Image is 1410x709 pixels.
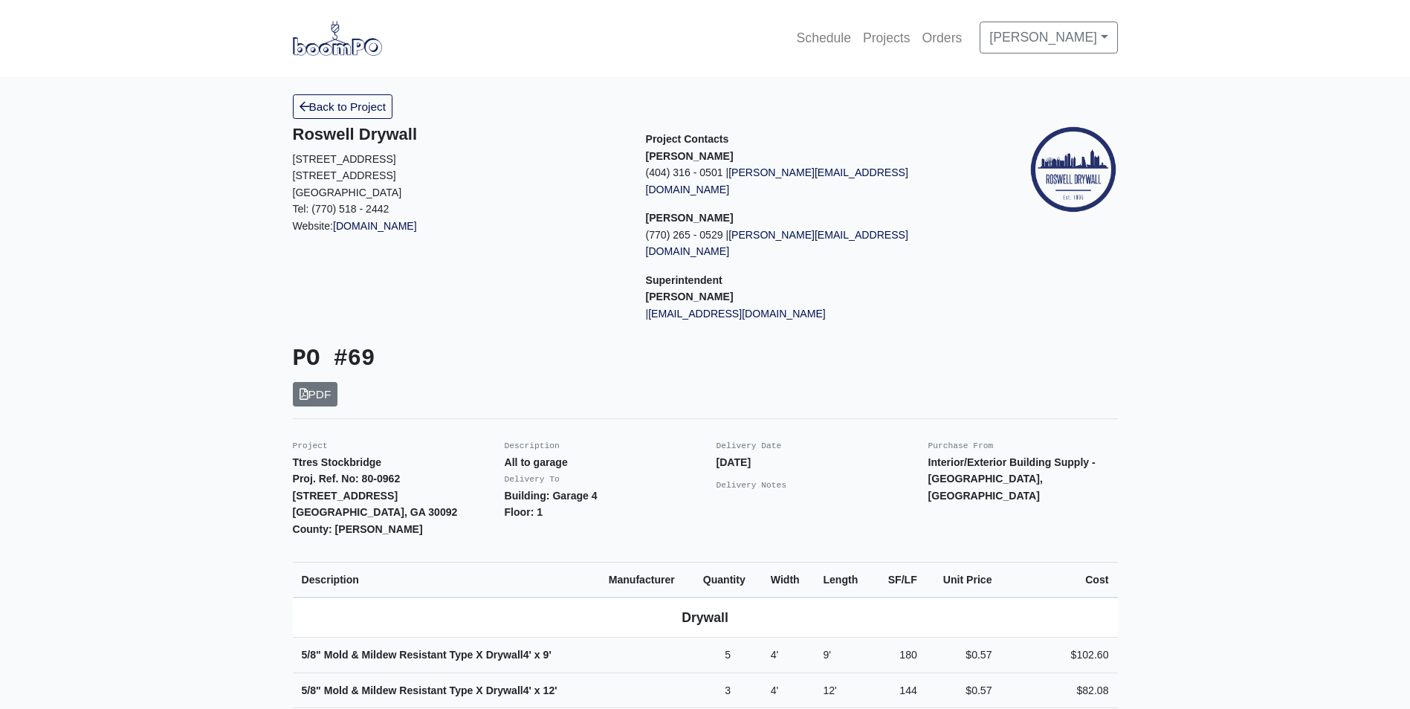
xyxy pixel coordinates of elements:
[682,610,728,625] b: Drywall
[873,673,926,708] td: 144
[823,684,836,696] span: 12'
[293,346,694,373] h3: PO #69
[293,382,338,407] a: PDF
[648,308,826,320] a: [EMAIL_ADDRESS][DOMAIN_NAME]
[646,274,722,286] span: Superintendent
[717,481,787,490] small: Delivery Notes
[302,684,557,696] strong: 5/8" Mold & Mildew Resistant Type X Drywall
[333,220,417,232] a: [DOMAIN_NAME]
[505,441,560,450] small: Description
[926,673,1001,708] td: $0.57
[293,201,624,218] p: Tel: (770) 518 - 2442
[293,151,624,168] p: [STREET_ADDRESS]
[543,684,557,696] span: 12'
[505,456,568,468] strong: All to garage
[302,649,552,661] strong: 5/8" Mold & Mildew Resistant Type X Drywall
[1001,673,1118,708] td: $82.08
[293,167,624,184] p: [STREET_ADDRESS]
[293,125,624,144] h5: Roswell Drywall
[646,229,908,258] a: [PERSON_NAME][EMAIL_ADDRESS][DOMAIN_NAME]
[505,490,598,502] strong: Building: Garage 4
[1001,638,1118,673] td: $102.60
[293,506,458,518] strong: [GEOGRAPHIC_DATA], GA 30092
[293,441,328,450] small: Project
[600,562,694,598] th: Manufacturer
[293,490,398,502] strong: [STREET_ADDRESS]
[293,94,393,119] a: Back to Project
[926,638,1001,673] td: $0.57
[523,649,531,661] span: 4'
[523,684,531,696] span: 4'
[293,562,600,598] th: Description
[534,684,540,696] span: x
[293,456,382,468] strong: Ttres Stockbridge
[646,164,977,198] p: (404) 316 - 0501 |
[928,441,994,450] small: Purchase From
[791,22,857,54] a: Schedule
[543,649,552,661] span: 9'
[694,562,762,598] th: Quantity
[293,473,401,485] strong: Proj. Ref. No: 80-0962
[717,456,751,468] strong: [DATE]
[814,562,873,598] th: Length
[873,638,926,673] td: 180
[1001,562,1118,598] th: Cost
[293,21,382,55] img: boomPO
[916,22,968,54] a: Orders
[293,184,624,201] p: [GEOGRAPHIC_DATA]
[980,22,1117,53] a: [PERSON_NAME]
[646,291,734,302] strong: [PERSON_NAME]
[762,562,815,598] th: Width
[293,523,423,535] strong: County: [PERSON_NAME]
[646,305,977,323] p: |
[646,227,977,260] p: (770) 265 - 0529 |
[293,125,624,234] div: Website:
[534,649,540,661] span: x
[771,684,779,696] span: 4'
[646,212,734,224] strong: [PERSON_NAME]
[823,649,831,661] span: 9'
[771,649,779,661] span: 4'
[694,638,762,673] td: 5
[505,506,543,518] strong: Floor: 1
[926,562,1001,598] th: Unit Price
[646,166,908,195] a: [PERSON_NAME][EMAIL_ADDRESS][DOMAIN_NAME]
[873,562,926,598] th: SF/LF
[505,475,560,484] small: Delivery To
[646,150,734,162] strong: [PERSON_NAME]
[694,673,762,708] td: 3
[928,454,1118,505] p: Interior/Exterior Building Supply - [GEOGRAPHIC_DATA], [GEOGRAPHIC_DATA]
[717,441,782,450] small: Delivery Date
[646,133,729,145] span: Project Contacts
[857,22,916,54] a: Projects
